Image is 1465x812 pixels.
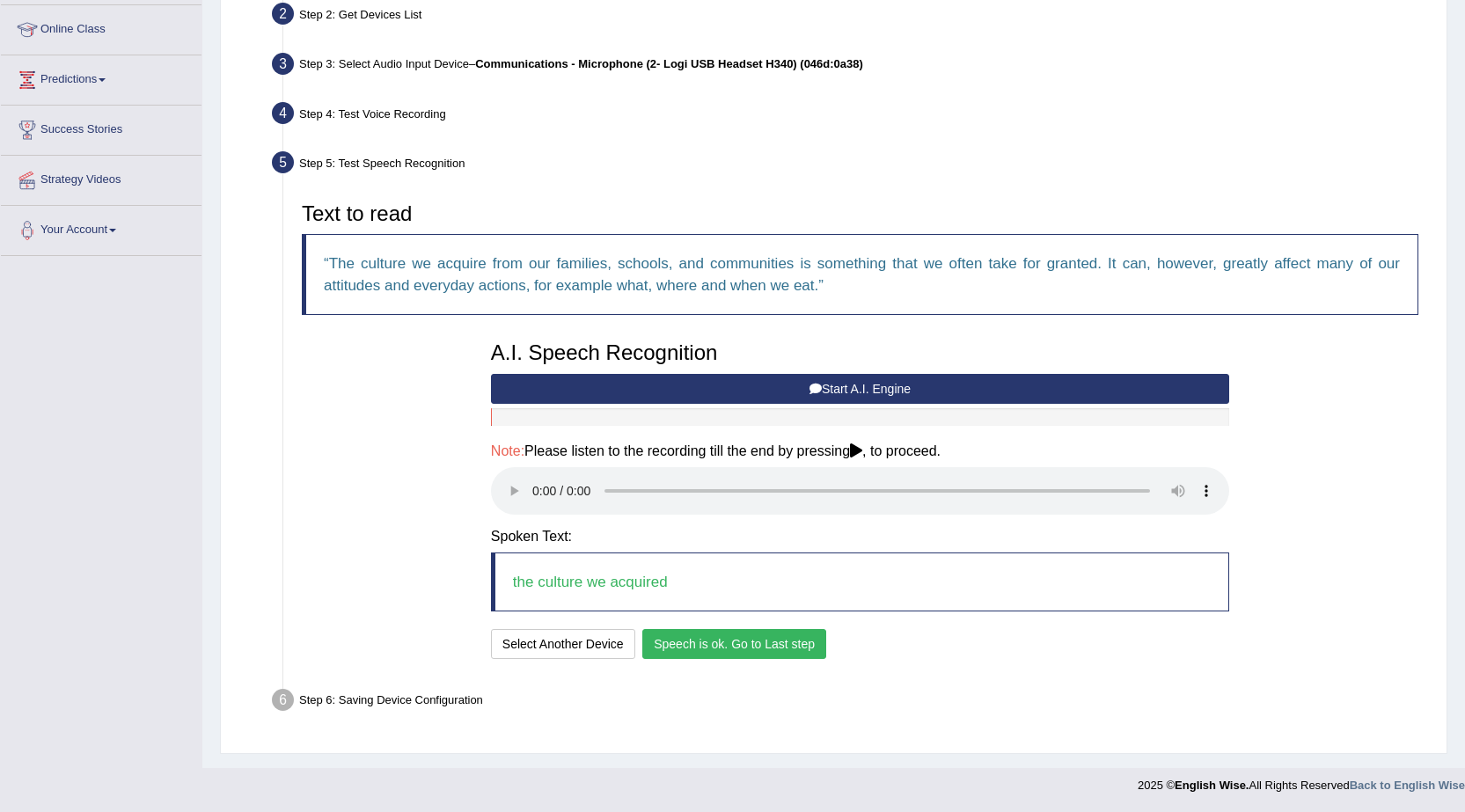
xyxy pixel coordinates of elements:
span: Note: [491,443,524,458]
div: Step 6: Saving Device Configuration [264,684,1439,722]
h4: Spoken Text: [491,529,1229,545]
button: Start A.I. Engine [491,374,1229,404]
a: Your Account [1,206,201,250]
h3: A.I. Speech Recognition [491,341,1229,364]
strong: English Wise. [1175,779,1249,792]
a: Success Stories [1,106,201,150]
a: Back to English Wise [1350,779,1465,792]
a: Predictions [1,55,201,99]
q: The culture we acquire from our families, schools, and communities is something that we often tak... [324,255,1400,294]
a: Online Class [1,5,201,49]
h4: Please listen to the recording till the end by pressing , to proceed. [491,443,1229,459]
h3: Text to read [302,202,1418,225]
span: – [469,57,863,70]
b: Communications - Microphone (2- Logi USB Headset H340) (046d:0a38) [475,57,863,70]
div: Step 4: Test Voice Recording [264,97,1439,135]
button: Speech is ok. Go to Last step [642,629,826,659]
button: Select Another Device [491,629,635,659]
div: 2025 © All Rights Reserved [1138,768,1465,794]
a: Strategy Videos [1,156,201,200]
div: Step 3: Select Audio Input Device [264,48,1439,86]
div: Step 5: Test Speech Recognition [264,146,1439,185]
blockquote: the culture we acquired [491,552,1229,611]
